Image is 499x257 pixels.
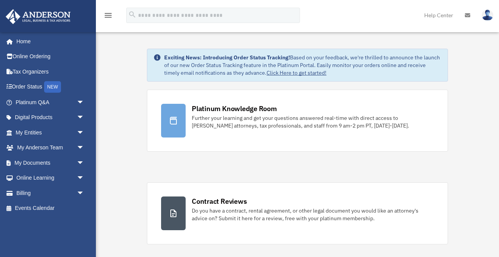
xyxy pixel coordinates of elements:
[44,81,61,93] div: NEW
[482,10,493,21] img: User Pic
[164,54,290,61] strong: Exciting News: Introducing Order Status Tracking!
[5,155,96,170] a: My Documentsarrow_drop_down
[164,54,441,77] div: Based on your feedback, we're thrilled to announce the launch of our new Order Status Tracking fe...
[192,207,434,222] div: Do you have a contract, rental agreement, or other legal document you would like an attorney's ad...
[5,140,96,156] a: My Anderson Teamarrow_drop_down
[77,140,92,156] span: arrow_drop_down
[77,155,92,171] span: arrow_drop_down
[77,170,92,186] span: arrow_drop_down
[77,185,92,201] span: arrow_drop_down
[5,201,96,216] a: Events Calendar
[5,185,96,201] a: Billingarrow_drop_down
[5,95,96,110] a: Platinum Q&Aarrow_drop_down
[192,196,247,206] div: Contract Reviews
[3,9,73,24] img: Anderson Advisors Platinum Portal
[5,125,96,140] a: My Entitiesarrow_drop_down
[104,13,113,20] a: menu
[77,95,92,110] span: arrow_drop_down
[5,110,96,125] a: Digital Productsarrow_drop_down
[5,79,96,95] a: Order StatusNEW
[147,90,448,152] a: Platinum Knowledge Room Further your learning and get your questions answered real-time with dire...
[77,125,92,141] span: arrow_drop_down
[5,34,92,49] a: Home
[192,104,277,113] div: Platinum Knowledge Room
[128,10,137,19] i: search
[147,182,448,244] a: Contract Reviews Do you have a contract, rental agreement, or other legal document you would like...
[5,170,96,186] a: Online Learningarrow_drop_down
[104,11,113,20] i: menu
[267,69,326,76] a: Click Here to get started!
[192,114,434,129] div: Further your learning and get your questions answered real-time with direct access to [PERSON_NAM...
[77,110,92,126] span: arrow_drop_down
[5,64,96,79] a: Tax Organizers
[5,49,96,64] a: Online Ordering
